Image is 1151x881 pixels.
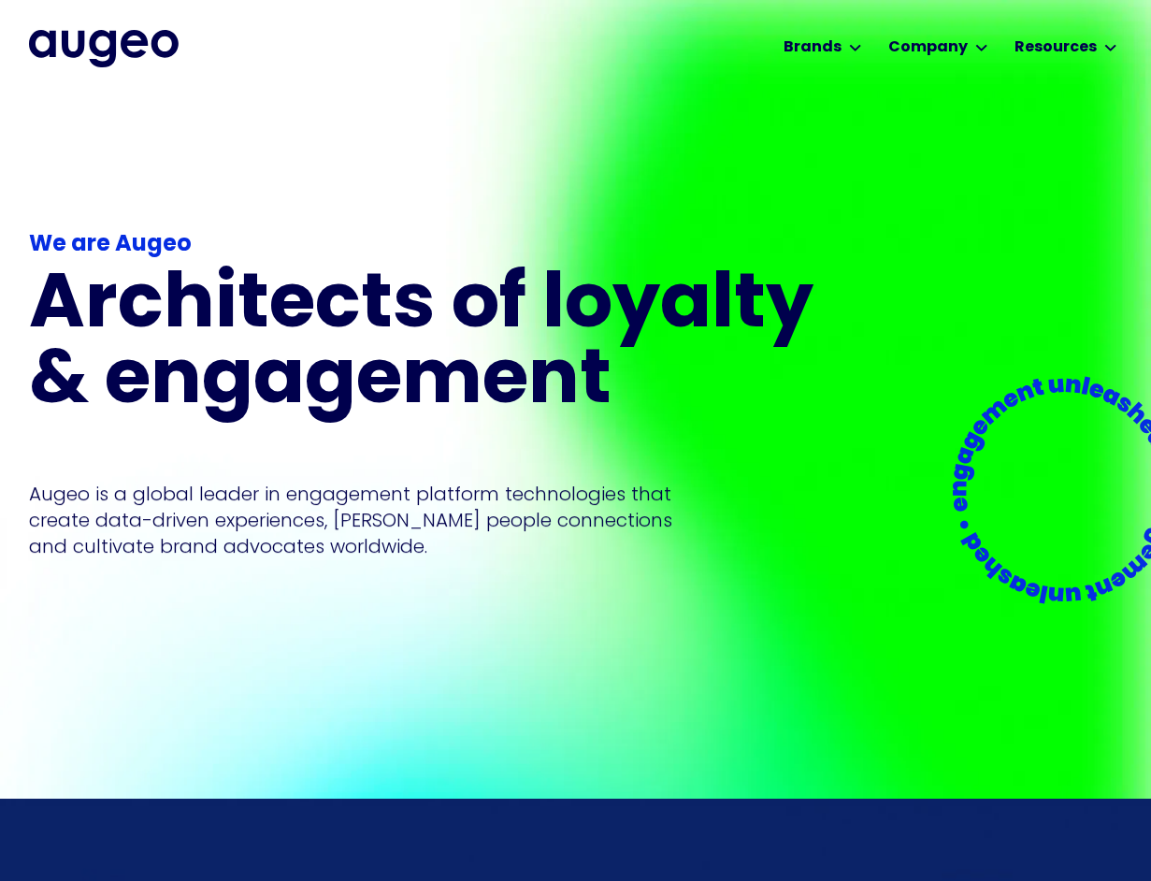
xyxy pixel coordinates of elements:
[29,30,179,67] img: Augeo's full logo in midnight blue.
[29,269,837,421] h1: Architects of loyalty & engagement
[29,228,837,262] div: We are Augeo
[29,30,179,67] a: home
[784,36,842,59] div: Brands
[29,481,672,559] p: Augeo is a global leader in engagement platform technologies that create data-driven experiences,...
[888,36,968,59] div: Company
[1014,36,1097,59] div: Resources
